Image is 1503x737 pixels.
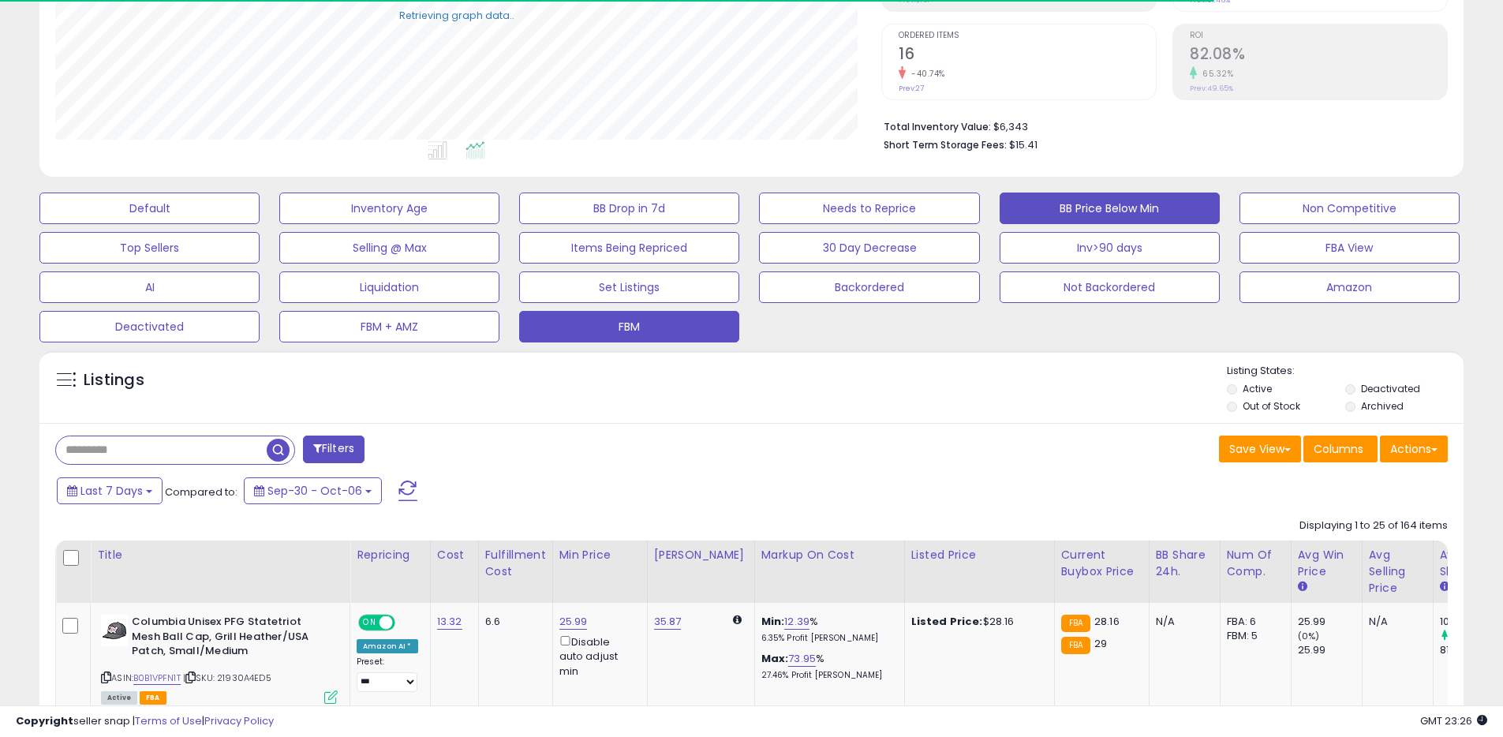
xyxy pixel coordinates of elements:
[101,615,128,646] img: 41iBXFcBqBL._SL40_.jpg
[559,633,635,679] div: Disable auto adjust min
[80,483,143,499] span: Last 7 Days
[759,193,979,224] button: Needs to Reprice
[754,541,904,603] th: The percentage added to the cost of goods (COGS) that forms the calculator for Min & Max prices.
[1361,382,1420,395] label: Deactivated
[204,713,274,728] a: Privacy Policy
[303,436,365,463] button: Filters
[84,369,144,391] h5: Listings
[1094,636,1107,651] span: 29
[784,614,809,630] a: 12.39
[165,484,237,499] span: Compared to:
[279,271,499,303] button: Liquidation
[1190,32,1447,40] span: ROI
[1156,615,1208,629] div: N/A
[1009,137,1038,152] span: $15.41
[1061,637,1090,654] small: FBA
[559,614,588,630] a: 25.99
[1094,614,1120,629] span: 28.16
[1314,441,1363,457] span: Columns
[519,232,739,264] button: Items Being Repriced
[761,547,898,563] div: Markup on Cost
[39,311,260,342] button: Deactivated
[1243,399,1300,413] label: Out of Stock
[1298,615,1362,629] div: 25.99
[911,547,1048,563] div: Listed Price
[244,477,382,504] button: Sep-30 - Oct-06
[140,691,166,705] span: FBA
[1239,193,1460,224] button: Non Competitive
[911,614,983,629] b: Listed Price:
[1440,547,1497,580] div: Avg BB Share
[1061,547,1142,580] div: Current Buybox Price
[1243,382,1272,395] label: Active
[884,116,1436,135] li: $6,343
[761,614,785,629] b: Min:
[899,84,924,93] small: Prev: 27
[1197,68,1233,80] small: 65.32%
[519,271,739,303] button: Set Listings
[1380,436,1448,462] button: Actions
[183,672,271,684] span: | SKU: 21930A4ED5
[884,120,991,133] b: Total Inventory Value:
[899,32,1156,40] span: Ordered Items
[267,483,362,499] span: Sep-30 - Oct-06
[519,311,739,342] button: FBM
[559,547,641,563] div: Min Price
[1227,615,1279,629] div: FBA: 6
[1156,547,1213,580] div: BB Share 24h.
[761,633,892,644] p: 6.35% Profit [PERSON_NAME]
[437,547,472,563] div: Cost
[101,691,137,705] span: All listings currently available for purchase on Amazon
[279,311,499,342] button: FBM + AMZ
[788,651,816,667] a: 73.95
[911,615,1042,629] div: $28.16
[654,614,682,630] a: 35.87
[39,193,260,224] button: Default
[135,713,202,728] a: Terms of Use
[132,615,323,663] b: Columbia Unisex PFG Statetriot Mesh Ball Cap, Grill Heather/USA Patch, Small/Medium
[399,8,514,22] div: Retrieving graph data..
[1227,629,1279,643] div: FBM: 5
[1190,45,1447,66] h2: 82.08%
[1239,271,1460,303] button: Amazon
[761,652,892,681] div: %
[1000,232,1220,264] button: Inv>90 days
[279,232,499,264] button: Selling @ Max
[1298,630,1320,642] small: (0%)
[279,193,499,224] button: Inventory Age
[1420,713,1487,728] span: 2025-10-14 23:26 GMT
[1440,580,1449,594] small: Avg BB Share.
[39,271,260,303] button: AI
[1190,84,1233,93] small: Prev: 49.65%
[1298,580,1307,594] small: Avg Win Price.
[1369,615,1421,629] div: N/A
[357,639,418,653] div: Amazon AI *
[133,672,181,685] a: B0B1VPFN1T
[393,616,418,630] span: OFF
[1361,399,1404,413] label: Archived
[1303,436,1378,462] button: Columns
[357,657,418,692] div: Preset:
[57,477,163,504] button: Last 7 Days
[360,616,379,630] span: ON
[654,547,748,563] div: [PERSON_NAME]
[1000,193,1220,224] button: BB Price Below Min
[1227,364,1464,379] p: Listing States:
[761,670,892,681] p: 27.46% Profit [PERSON_NAME]
[761,615,892,644] div: %
[1239,232,1460,264] button: FBA View
[1369,547,1426,597] div: Avg Selling Price
[1227,547,1284,580] div: Num of Comp.
[884,138,1007,152] b: Short Term Storage Fees:
[1299,518,1448,533] div: Displaying 1 to 25 of 164 items
[519,193,739,224] button: BB Drop in 7d
[761,651,789,666] b: Max:
[485,615,540,629] div: 6.6
[1219,436,1301,462] button: Save View
[16,714,274,729] div: seller snap | |
[1061,615,1090,632] small: FBA
[101,615,338,702] div: ASIN:
[16,713,73,728] strong: Copyright
[1298,547,1355,580] div: Avg Win Price
[1000,271,1220,303] button: Not Backordered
